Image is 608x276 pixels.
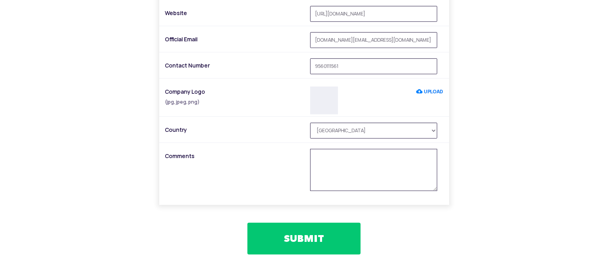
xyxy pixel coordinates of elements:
[165,32,304,46] label: Official Email
[165,149,304,163] label: Comments
[165,95,298,109] div: (jpg, jpeg, png)
[165,123,304,137] label: Country
[416,85,443,99] label: UPLOAD
[165,85,304,109] label: Company Logo
[165,6,304,20] label: Website
[247,223,361,255] button: SUBMIT
[165,58,304,73] label: Contact Number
